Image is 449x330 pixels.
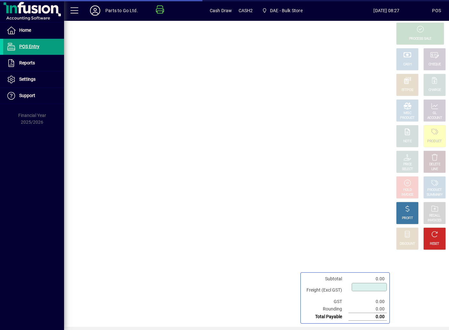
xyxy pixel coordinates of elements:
div: CASH [403,62,412,67]
span: Support [19,93,35,98]
div: HOLD [403,188,412,193]
span: Reports [19,60,35,65]
td: GST [303,298,348,305]
td: Subtotal [303,275,348,283]
a: Settings [3,71,64,87]
td: Total Payable [303,313,348,321]
span: Settings [19,77,36,82]
td: 0.00 [348,275,387,283]
td: Rounding [303,305,348,313]
div: INVOICE [401,193,413,197]
div: DELETE [429,162,440,167]
span: [DATE] 08:27 [341,5,432,16]
button: Profile [85,5,105,16]
span: CASH2 [239,5,253,16]
div: ACCOUNT [427,116,442,120]
span: DAE - Bulk Store [259,5,305,16]
div: INVOICES [428,218,441,223]
div: DISCOUNT [400,242,415,246]
div: RECALL [429,213,440,218]
div: PROFIT [402,216,413,221]
div: PRODUCT [427,139,442,144]
div: CHEQUE [429,62,441,67]
td: 0.00 [348,298,387,305]
div: PRICE [403,162,412,167]
div: MISC [404,111,411,116]
div: EFTPOS [402,88,413,93]
span: Cash Draw [210,5,232,16]
a: Support [3,88,64,104]
span: POS Entry [19,44,39,49]
div: PRODUCT [427,188,442,193]
div: Parts to Go Ltd. [105,5,138,16]
div: PRODUCT [400,116,414,120]
td: 0.00 [348,305,387,313]
span: DAE - Bulk Store [270,5,303,16]
td: Freight (Excl GST) [303,283,348,298]
a: Reports [3,55,64,71]
div: GL [433,111,437,116]
div: POS [432,5,441,16]
div: PROCESS SALE [409,37,431,41]
div: SUMMARY [427,193,443,197]
a: Home [3,22,64,38]
div: RESET [430,242,439,246]
div: NOTE [403,139,412,144]
div: SELECT [402,167,413,172]
td: 0.00 [348,313,387,321]
div: LINE [431,167,438,172]
span: Home [19,28,31,33]
div: CHARGE [429,88,441,93]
